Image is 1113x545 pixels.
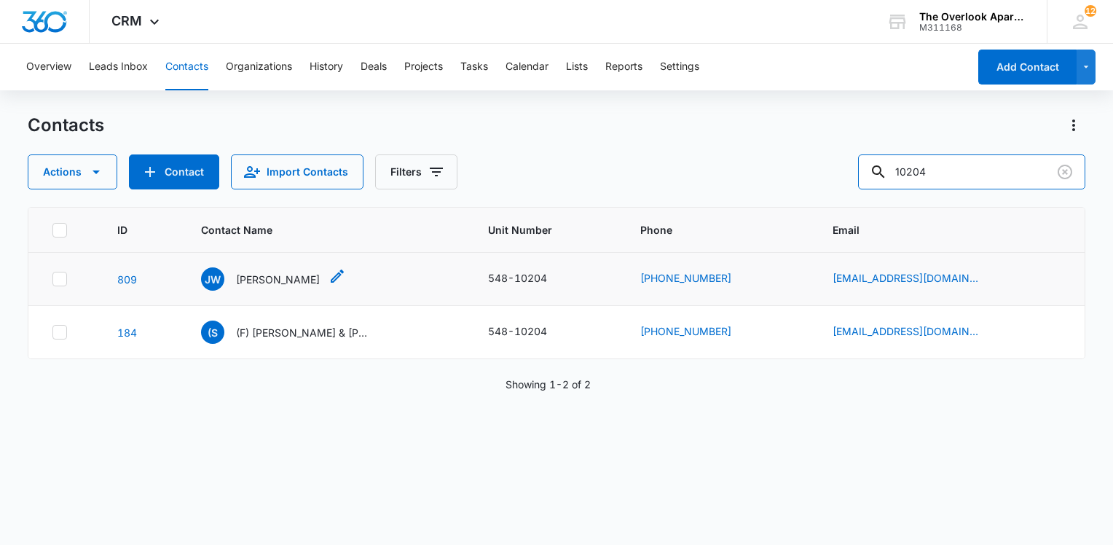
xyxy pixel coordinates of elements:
[919,11,1026,23] div: account name
[640,324,758,341] div: Phone - (308) 289-2894 - Select to Edit Field
[236,325,367,340] p: (F) [PERSON_NAME] & [PERSON_NAME]
[28,114,104,136] h1: Contacts
[833,324,1004,341] div: Email - sydneycribera@gmail.com - Select to Edit Field
[117,326,137,339] a: Navigate to contact details page for (F) Sydney Ribera & Kyren Graves
[660,44,699,90] button: Settings
[117,273,137,286] a: Navigate to contact details page for John Williamson
[226,44,292,90] button: Organizations
[236,272,320,287] p: [PERSON_NAME]
[506,44,548,90] button: Calendar
[361,44,387,90] button: Deals
[833,270,978,286] a: [EMAIL_ADDRESS][DOMAIN_NAME]
[117,222,145,238] span: ID
[488,324,547,339] div: 548-10204
[488,324,573,341] div: Unit Number - 548-10204 - Select to Edit Field
[833,222,1039,238] span: Email
[1085,5,1096,17] div: notifications count
[460,44,488,90] button: Tasks
[201,267,224,291] span: JW
[488,222,605,238] span: Unit Number
[201,222,433,238] span: Contact Name
[640,270,731,286] a: [PHONE_NUMBER]
[978,50,1077,85] button: Add Contact
[640,324,731,339] a: [PHONE_NUMBER]
[1062,114,1085,137] button: Actions
[404,44,443,90] button: Projects
[640,222,776,238] span: Phone
[201,321,224,344] span: (S
[111,13,142,28] span: CRM
[919,23,1026,33] div: account id
[833,324,978,339] a: [EMAIL_ADDRESS][DOMAIN_NAME]
[165,44,208,90] button: Contacts
[28,154,117,189] button: Actions
[26,44,71,90] button: Overview
[129,154,219,189] button: Add Contact
[375,154,457,189] button: Filters
[89,44,148,90] button: Leads Inbox
[488,270,573,288] div: Unit Number - 548-10204 - Select to Edit Field
[833,270,1004,288] div: Email - williamson811@gmail.com - Select to Edit Field
[1053,160,1077,184] button: Clear
[605,44,642,90] button: Reports
[858,154,1085,189] input: Search Contacts
[640,270,758,288] div: Phone - (970) 227-7054 - Select to Edit Field
[201,267,346,291] div: Contact Name - John Williamson - Select to Edit Field
[231,154,363,189] button: Import Contacts
[506,377,591,392] p: Showing 1-2 of 2
[488,270,547,286] div: 548-10204
[310,44,343,90] button: History
[201,321,393,344] div: Contact Name - (F) Sydney Ribera & Kyren Graves - Select to Edit Field
[566,44,588,90] button: Lists
[1085,5,1096,17] span: 12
